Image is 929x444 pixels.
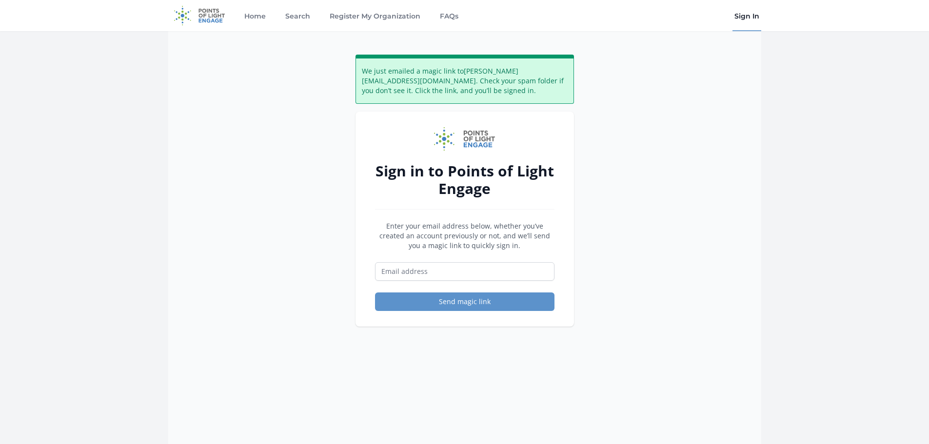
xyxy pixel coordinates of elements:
p: Enter your email address below, whether you’ve created an account previously or not, and we’ll se... [375,221,554,251]
button: Send magic link [375,292,554,311]
input: Email address [375,262,554,281]
img: Points of Light Engage logo [434,127,495,151]
h2: Sign in to Points of Light Engage [375,162,554,197]
div: We just emailed a magic link to [PERSON_NAME][EMAIL_ADDRESS][DOMAIN_NAME] . Check your spam folde... [356,55,574,104]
